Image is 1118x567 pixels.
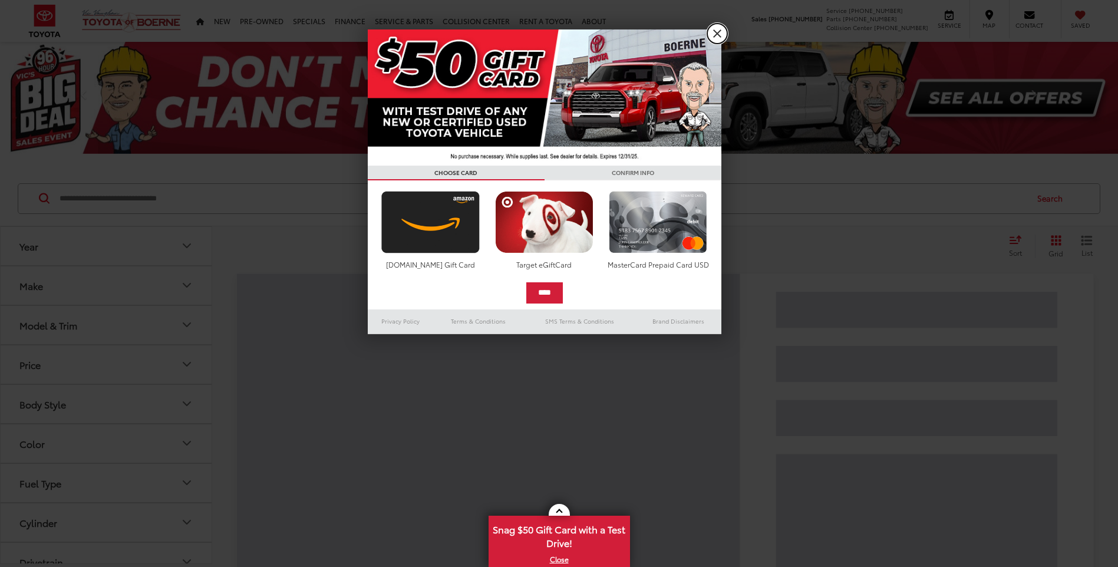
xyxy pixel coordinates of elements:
[492,191,596,253] img: targetcard.png
[368,314,434,328] a: Privacy Policy
[524,314,635,328] a: SMS Terms & Conditions
[368,166,545,180] h3: CHOOSE CARD
[433,314,523,328] a: Terms & Conditions
[492,259,596,269] div: Target eGiftCard
[606,259,710,269] div: MasterCard Prepaid Card USD
[490,517,629,553] span: Snag $50 Gift Card with a Test Drive!
[545,166,721,180] h3: CONFIRM INFO
[368,29,721,166] img: 42635_top_851395.jpg
[606,191,710,253] img: mastercard.png
[378,191,483,253] img: amazoncard.png
[378,259,483,269] div: [DOMAIN_NAME] Gift Card
[635,314,721,328] a: Brand Disclaimers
